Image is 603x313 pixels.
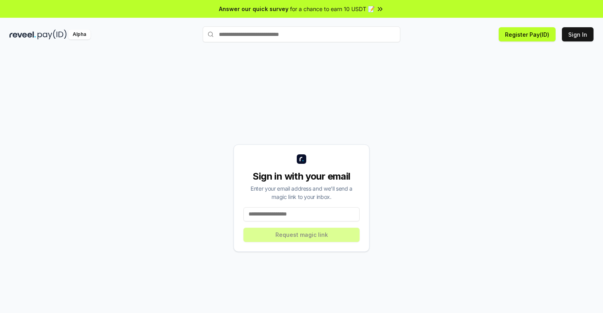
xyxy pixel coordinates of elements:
div: Alpha [68,30,90,39]
span: for a chance to earn 10 USDT 📝 [290,5,375,13]
button: Sign In [562,27,594,41]
div: Sign in with your email [243,170,360,183]
span: Answer our quick survey [219,5,288,13]
button: Register Pay(ID) [499,27,556,41]
img: pay_id [38,30,67,39]
div: Enter your email address and we’ll send a magic link to your inbox. [243,184,360,201]
img: reveel_dark [9,30,36,39]
img: logo_small [297,154,306,164]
